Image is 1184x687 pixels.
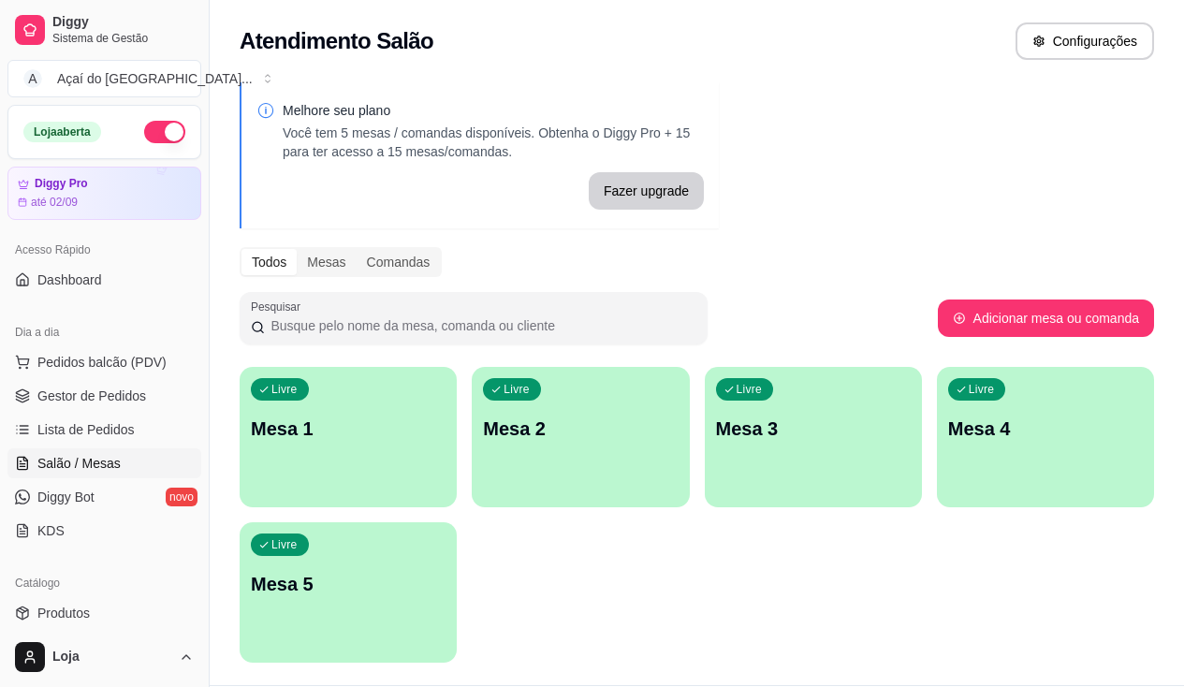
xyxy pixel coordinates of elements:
[240,367,457,507] button: LivreMesa 1
[7,482,201,512] a: Diggy Botnovo
[7,60,201,97] button: Select a team
[705,367,922,507] button: LivreMesa 3
[144,121,185,143] button: Alterar Status
[37,604,90,622] span: Produtos
[283,101,704,120] p: Melhore seu plano
[271,382,298,397] p: Livre
[37,353,167,372] span: Pedidos balcão (PDV)
[251,571,446,597] p: Mesa 5
[37,454,121,473] span: Salão / Mesas
[23,122,101,142] div: Loja aberta
[483,416,678,442] p: Mesa 2
[240,522,457,663] button: LivreMesa 5
[948,416,1143,442] p: Mesa 4
[1016,22,1154,60] button: Configurações
[241,249,297,275] div: Todos
[472,367,689,507] button: LivreMesa 2
[57,69,253,88] div: Açaí do [GEOGRAPHIC_DATA] ...
[251,416,446,442] p: Mesa 1
[7,381,201,411] a: Gestor de Pedidos
[37,521,65,540] span: KDS
[7,448,201,478] a: Salão / Mesas
[31,195,78,210] article: até 02/09
[240,26,433,56] h2: Atendimento Salão
[7,598,201,628] a: Produtos
[737,382,763,397] p: Livre
[7,635,201,680] button: Loja
[7,347,201,377] button: Pedidos balcão (PDV)
[271,537,298,552] p: Livre
[7,568,201,598] div: Catálogo
[938,300,1154,337] button: Adicionar mesa ou comanda
[265,316,696,335] input: Pesquisar
[37,387,146,405] span: Gestor de Pedidos
[7,516,201,546] a: KDS
[7,7,201,52] a: DiggySistema de Gestão
[52,649,171,665] span: Loja
[7,167,201,220] a: Diggy Proaté 02/09
[969,382,995,397] p: Livre
[283,124,704,161] p: Você tem 5 mesas / comandas disponíveis. Obtenha o Diggy Pro + 15 para ter acesso a 15 mesas/coma...
[251,299,307,314] label: Pesquisar
[357,249,441,275] div: Comandas
[35,177,88,191] article: Diggy Pro
[7,317,201,347] div: Dia a dia
[7,415,201,445] a: Lista de Pedidos
[7,235,201,265] div: Acesso Rápido
[297,249,356,275] div: Mesas
[589,172,704,210] button: Fazer upgrade
[504,382,530,397] p: Livre
[37,420,135,439] span: Lista de Pedidos
[52,31,194,46] span: Sistema de Gestão
[716,416,911,442] p: Mesa 3
[7,265,201,295] a: Dashboard
[937,367,1154,507] button: LivreMesa 4
[23,69,42,88] span: A
[52,14,194,31] span: Diggy
[37,270,102,289] span: Dashboard
[37,488,95,506] span: Diggy Bot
